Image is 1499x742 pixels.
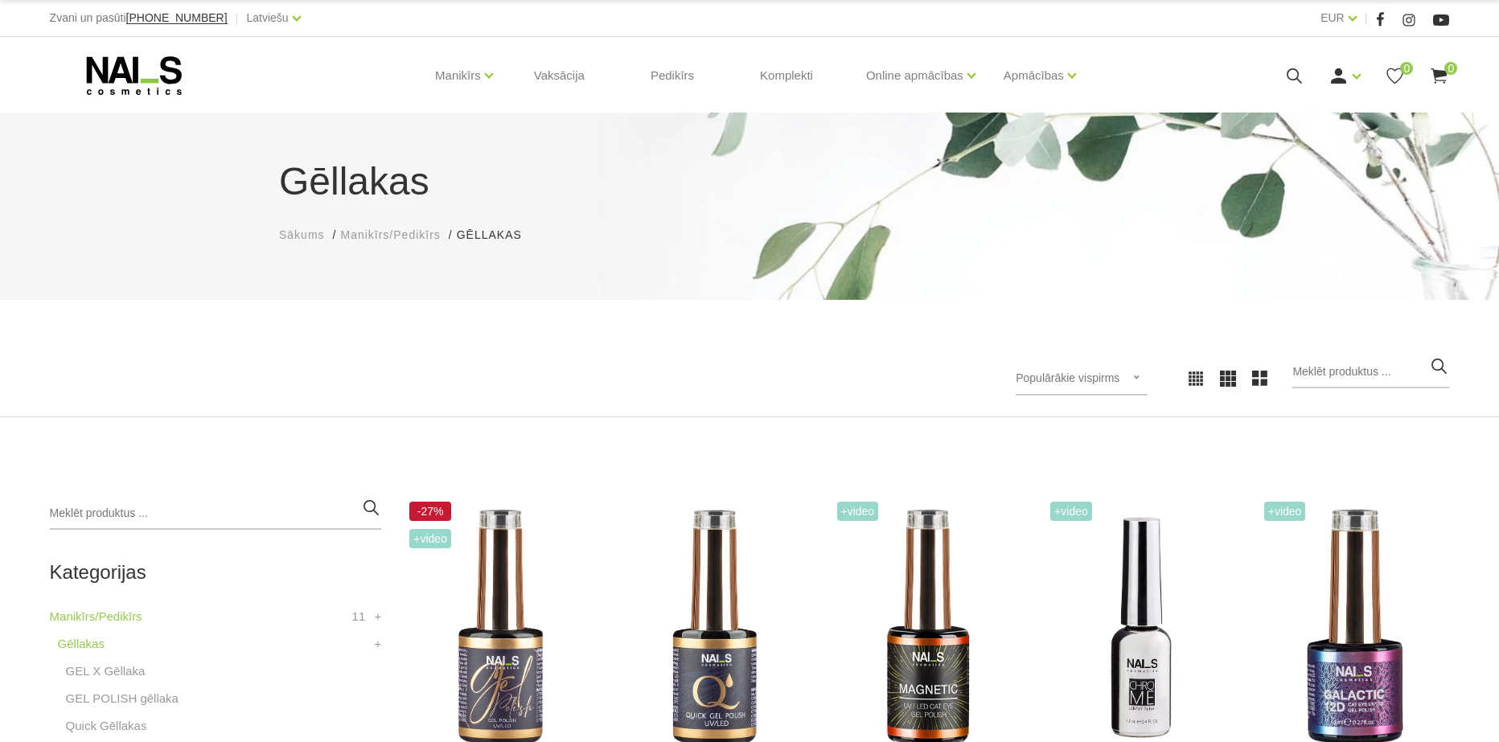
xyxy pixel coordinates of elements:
[1292,356,1449,388] input: Meklēt produktus ...
[340,227,440,244] a: Manikīrs/Pedikīrs
[126,12,228,24] a: [PHONE_NUMBER]
[279,153,1220,211] h1: Gēllakas
[1016,371,1119,384] span: Populārākie vispirms
[50,8,228,28] div: Zvani un pasūti
[1444,62,1457,75] span: 0
[1365,8,1368,28] span: |
[236,8,239,28] span: |
[66,716,147,736] a: Quick Gēllakas
[1050,502,1092,521] span: +Video
[521,37,598,114] a: Vaksācija
[435,43,481,108] a: Manikīrs
[866,43,963,108] a: Online apmācības
[1400,62,1413,75] span: 0
[279,228,325,241] span: Sākums
[58,634,105,654] a: Gēllakas
[1385,66,1405,86] a: 0
[409,502,451,521] span: -27%
[1320,8,1345,27] a: EUR
[279,227,325,244] a: Sākums
[457,227,538,244] li: Gēllakas
[837,502,879,521] span: +Video
[126,11,228,24] span: [PHONE_NUMBER]
[375,607,382,626] a: +
[1004,43,1064,108] a: Apmācības
[50,607,142,626] a: Manikīrs/Pedikīrs
[409,529,451,548] span: +Video
[66,689,179,708] a: GEL POLISH gēllaka
[1264,502,1306,521] span: +Video
[50,562,382,583] h2: Kategorijas
[352,607,366,626] span: 11
[638,37,707,114] a: Pedikīrs
[66,662,146,681] a: GEL X Gēllaka
[340,228,440,241] span: Manikīrs/Pedikīrs
[747,37,826,114] a: Komplekti
[50,498,382,530] input: Meklēt produktus ...
[246,8,288,27] a: Latviešu
[1429,66,1449,86] a: 0
[375,634,382,654] a: +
